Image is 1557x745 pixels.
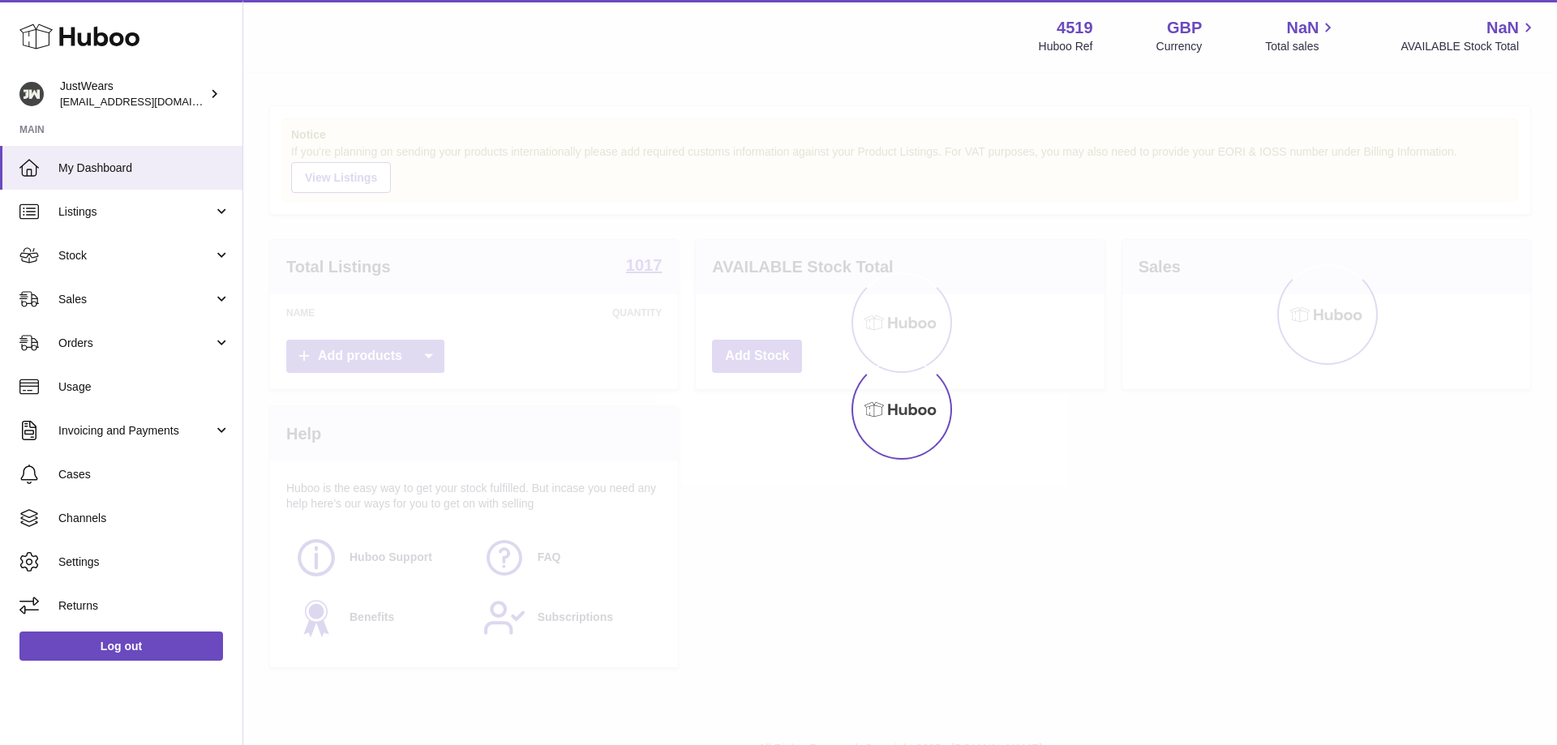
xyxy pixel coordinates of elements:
span: Cases [58,467,230,482]
strong: GBP [1167,17,1202,39]
div: Huboo Ref [1039,39,1093,54]
div: Currency [1156,39,1203,54]
span: Total sales [1265,39,1337,54]
a: NaN Total sales [1265,17,1337,54]
span: Orders [58,336,213,351]
span: Returns [58,598,230,614]
a: NaN AVAILABLE Stock Total [1400,17,1538,54]
span: AVAILABLE Stock Total [1400,39,1538,54]
span: Stock [58,248,213,263]
img: internalAdmin-4519@internal.huboo.com [19,82,44,106]
span: Settings [58,554,230,570]
span: [EMAIL_ADDRESS][DOMAIN_NAME] [60,95,238,108]
span: Listings [58,204,213,220]
span: NaN [1286,17,1319,39]
span: Invoicing and Payments [58,423,213,439]
span: Channels [58,511,230,526]
span: Sales [58,292,213,307]
span: Usage [58,379,230,395]
span: NaN [1486,17,1519,39]
span: My Dashboard [58,161,230,176]
div: JustWears [60,79,206,109]
a: Log out [19,632,223,661]
strong: 4519 [1057,17,1093,39]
